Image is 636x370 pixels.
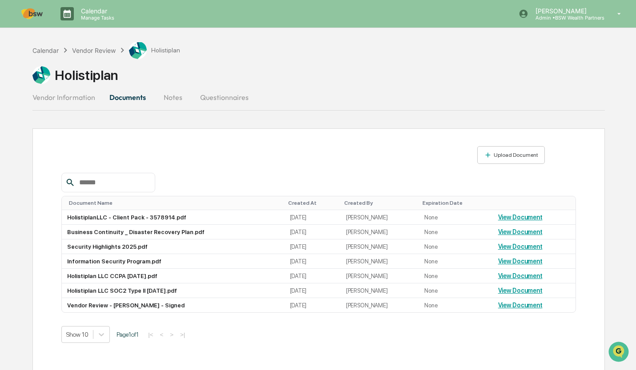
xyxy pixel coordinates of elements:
img: 1746055101610-c473b297-6a78-478c-a979-82029cc54cd1 [9,68,25,84]
button: Start new chat [151,71,162,81]
a: View Document [498,214,543,221]
div: We're available if you need us! [30,77,113,84]
img: Vendor Logo [32,66,50,84]
p: Calendar [74,7,119,15]
span: None [424,258,437,265]
td: Information Security Program.pdf [62,254,284,269]
span: Page 1 of 1 [117,331,139,338]
a: Powered byPylon [63,150,108,157]
td: [PERSON_NAME] [341,210,419,225]
input: Clear [23,40,147,50]
td: [DATE] [285,254,341,269]
button: Questionnaires [193,87,256,108]
td: [PERSON_NAME] [341,298,419,312]
a: 🗄️Attestations [61,108,114,124]
div: Toggle SortBy [500,200,572,206]
td: [DATE] [285,269,341,283]
span: Attestations [73,112,110,121]
img: logo [21,8,43,19]
a: View Document [498,243,543,250]
p: Manage Tasks [74,15,119,21]
button: Notes [153,87,193,108]
td: [PERSON_NAME] [341,283,419,298]
span: Pylon [89,151,108,157]
td: Holistiplan LLC CCPA [DATE].pdf [62,269,284,283]
a: 🖐️Preclearance [5,108,61,124]
iframe: Open customer support [608,341,632,365]
div: Toggle SortBy [288,200,337,206]
td: Holistiplan LLC SOC2 Type II [DATE].pdf [62,283,284,298]
p: [PERSON_NAME] [528,7,604,15]
a: 🔎Data Lookup [5,125,60,141]
td: [PERSON_NAME] [341,254,419,269]
p: How can we help? [9,19,162,33]
div: Holistiplan [32,66,605,84]
a: View Document [498,258,543,265]
button: Vendor Information [32,87,102,108]
span: None [424,302,437,309]
a: View Document [498,287,543,294]
div: Start new chat [30,68,146,77]
td: [PERSON_NAME] [341,225,419,239]
td: [DATE] [285,283,341,298]
td: Security Highlights 2025.pdf [62,239,284,254]
div: Toggle SortBy [344,200,416,206]
td: [PERSON_NAME] [341,239,419,254]
span: None [424,273,437,279]
td: [DATE] [285,225,341,239]
td: Business Continuity _ Disaster Recovery Plan.pdf [62,225,284,239]
div: Toggle SortBy [69,200,281,206]
span: Data Lookup [18,129,56,138]
td: [DATE] [285,239,341,254]
span: Preclearance [18,112,57,121]
div: 🗄️ [64,113,72,120]
td: HolistiplanLLC - Client Pack - 3578914.pdf [62,210,284,225]
td: [DATE] [285,298,341,312]
td: Vendor Review - [PERSON_NAME] - Signed [62,298,284,312]
td: [PERSON_NAME] [341,269,419,283]
div: Calendar [32,47,59,54]
button: |< [145,331,156,338]
div: 🖐️ [9,113,16,120]
a: View Document [498,272,543,279]
div: Holistiplan [129,41,180,59]
button: < [157,331,166,338]
img: Vendor Logo [129,41,147,59]
p: Admin • BSW Wealth Partners [528,15,604,21]
button: Documents [102,87,153,108]
div: Upload Document [492,152,538,158]
div: 🔎 [9,130,16,137]
button: Upload Document [477,146,545,164]
span: None [424,229,437,235]
span: None [424,214,437,221]
button: > [167,331,176,338]
td: [DATE] [285,210,341,225]
button: >| [177,331,188,338]
a: View Document [498,228,543,235]
span: None [424,287,437,294]
div: secondary tabs example [32,87,605,108]
div: Toggle SortBy [423,200,489,206]
a: View Document [498,302,543,309]
div: Vendor Review [72,47,116,54]
span: None [424,243,437,250]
